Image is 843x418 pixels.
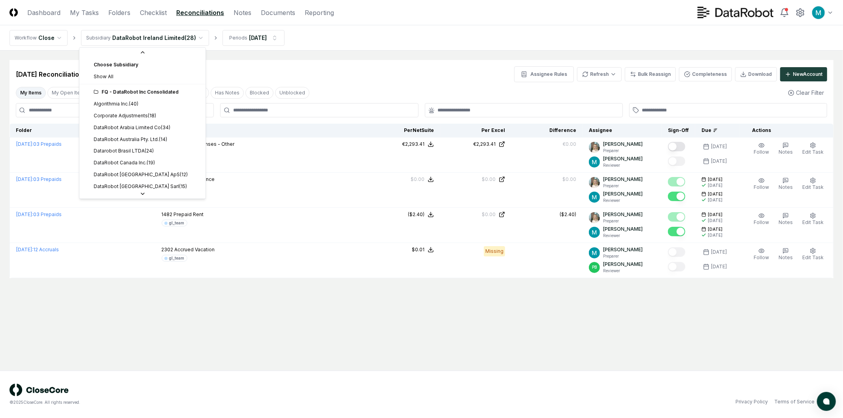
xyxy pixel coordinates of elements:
[148,112,156,119] div: ( 18 )
[94,112,156,119] div: Corporate Adjustments
[94,124,170,131] div: DataRobot Arabia Limited Co
[161,124,170,131] div: ( 34 )
[159,136,167,143] div: ( 14 )
[94,160,155,167] div: DataRobot Canada Inc.
[129,100,138,107] div: ( 40 )
[180,171,188,179] div: ( 12 )
[145,148,154,155] div: ( 24 )
[94,136,167,143] div: DataRobot Australia Pty. Ltd.
[179,183,187,190] div: ( 15 )
[94,73,113,80] span: Show All
[94,88,201,96] div: FQ - DataRobot Inc Consolidated
[94,171,188,179] div: DataRobot [GEOGRAPHIC_DATA] ApS
[94,183,187,190] div: DataRobot [GEOGRAPHIC_DATA] Sarl
[94,148,154,155] div: Datarobot Brasil LTDA
[81,59,204,71] div: Choose Subsidiary
[147,160,155,167] div: ( 19 )
[94,100,138,107] div: Algorithmia Inc.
